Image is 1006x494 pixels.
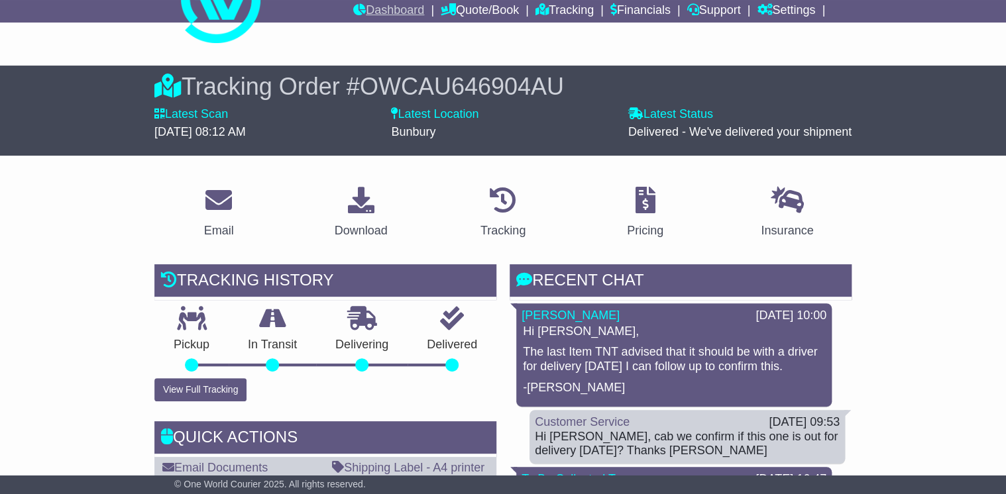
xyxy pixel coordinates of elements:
[628,107,713,122] label: Latest Status
[480,222,526,240] div: Tracking
[535,415,630,428] a: Customer Service
[174,479,366,489] span: © One World Courier 2025. All rights reserved.
[755,472,826,487] div: [DATE] 16:47
[628,125,852,138] span: Delivered - We've delivered your shipment
[229,338,316,352] p: In Transit
[154,264,496,300] div: Tracking history
[326,182,396,244] a: Download
[154,421,496,457] div: Quick Actions
[627,222,663,240] div: Pricing
[752,182,822,244] a: Insurance
[154,378,247,401] button: View Full Tracking
[522,472,638,485] a: To Be Collected Team
[618,182,672,244] a: Pricing
[535,430,840,458] div: Hi [PERSON_NAME], cab we confirm if this one is out for delivery [DATE]? Thanks [PERSON_NAME]
[154,338,229,352] p: Pickup
[523,345,825,373] p: The last Item TNT advised that it should be with a driver for delivery [DATE] I can follow up to ...
[391,125,435,138] span: Bunbury
[154,107,228,122] label: Latest Scan
[408,338,496,352] p: Delivered
[523,324,825,339] p: Hi [PERSON_NAME],
[510,264,852,300] div: RECENT CHAT
[154,125,246,138] span: [DATE] 08:12 AM
[162,461,268,474] a: Email Documents
[523,381,825,395] p: -[PERSON_NAME]
[761,222,813,240] div: Insurance
[360,73,564,100] span: OWCAU646904AU
[154,72,852,101] div: Tracking Order #
[391,107,478,122] label: Latest Location
[522,309,620,322] a: [PERSON_NAME]
[769,415,840,430] div: [DATE] 09:53
[196,182,243,244] a: Email
[204,222,234,240] div: Email
[472,182,534,244] a: Tracking
[316,338,408,352] p: Delivering
[332,461,484,474] a: Shipping Label - A4 printer
[755,309,826,323] div: [DATE] 10:00
[335,222,388,240] div: Download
